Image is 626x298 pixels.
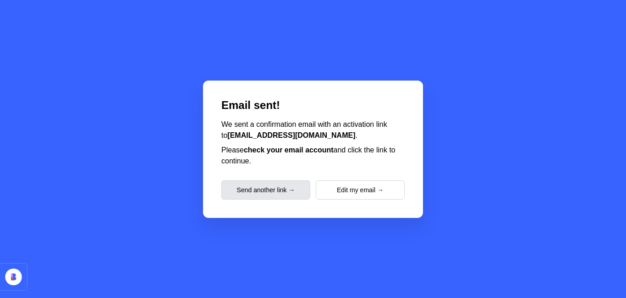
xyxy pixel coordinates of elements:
p: Please and click the link to continue. [221,145,405,167]
strong: [EMAIL_ADDRESS][DOMAIN_NAME] [227,131,355,139]
h2: Email sent! [221,99,405,112]
button: Send another link → [221,180,310,200]
p: We sent a confirmation email with an activation link to . [221,119,405,141]
strong: check your email account [244,146,334,154]
button: Edit my email → [316,180,405,200]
